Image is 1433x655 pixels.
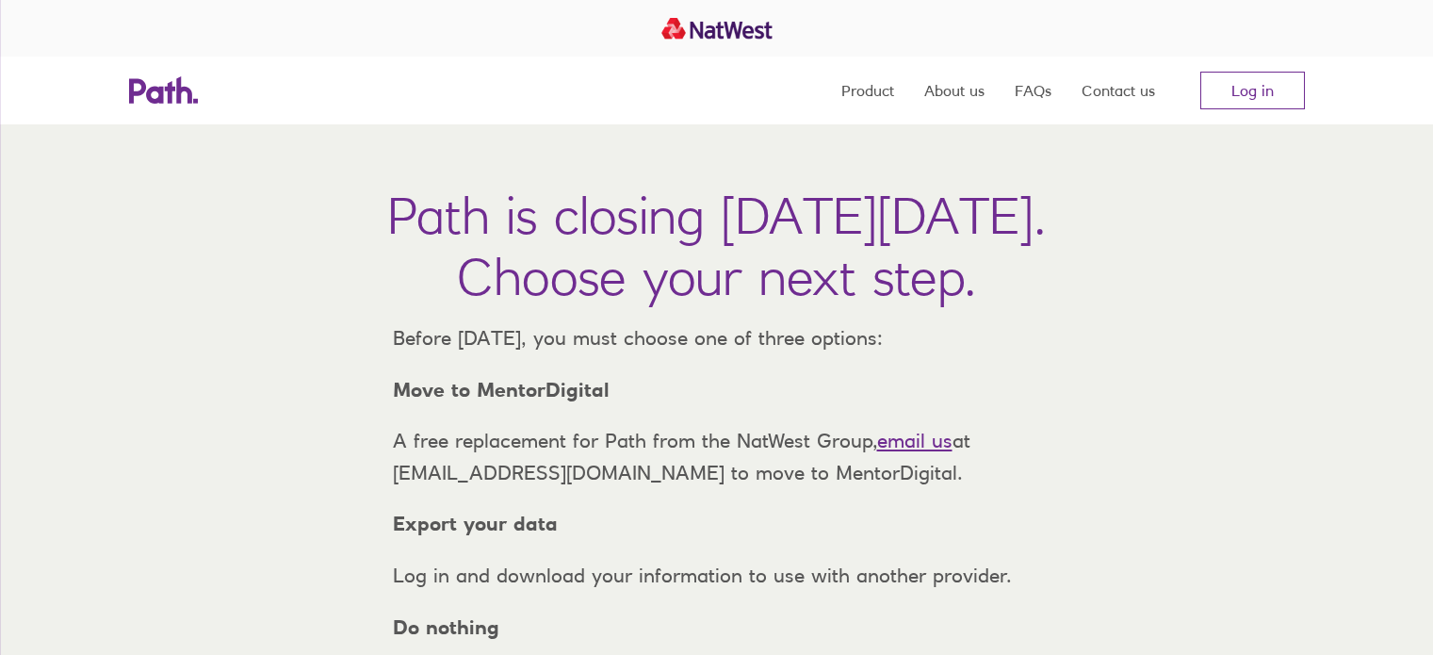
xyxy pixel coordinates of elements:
strong: Export your data [393,512,558,535]
strong: Do nothing [393,615,499,639]
p: Log in and download your information to use with another provider. [378,560,1056,592]
a: FAQs [1015,57,1051,124]
p: A free replacement for Path from the NatWest Group, at [EMAIL_ADDRESS][DOMAIN_NAME] to move to Me... [378,425,1056,488]
h1: Path is closing [DATE][DATE]. Choose your next step. [387,185,1046,307]
a: Contact us [1082,57,1155,124]
p: Before [DATE], you must choose one of three options: [378,322,1056,354]
a: Product [841,57,894,124]
a: About us [924,57,985,124]
a: Log in [1200,72,1305,109]
a: email us [877,429,953,452]
strong: Move to MentorDigital [393,378,610,401]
